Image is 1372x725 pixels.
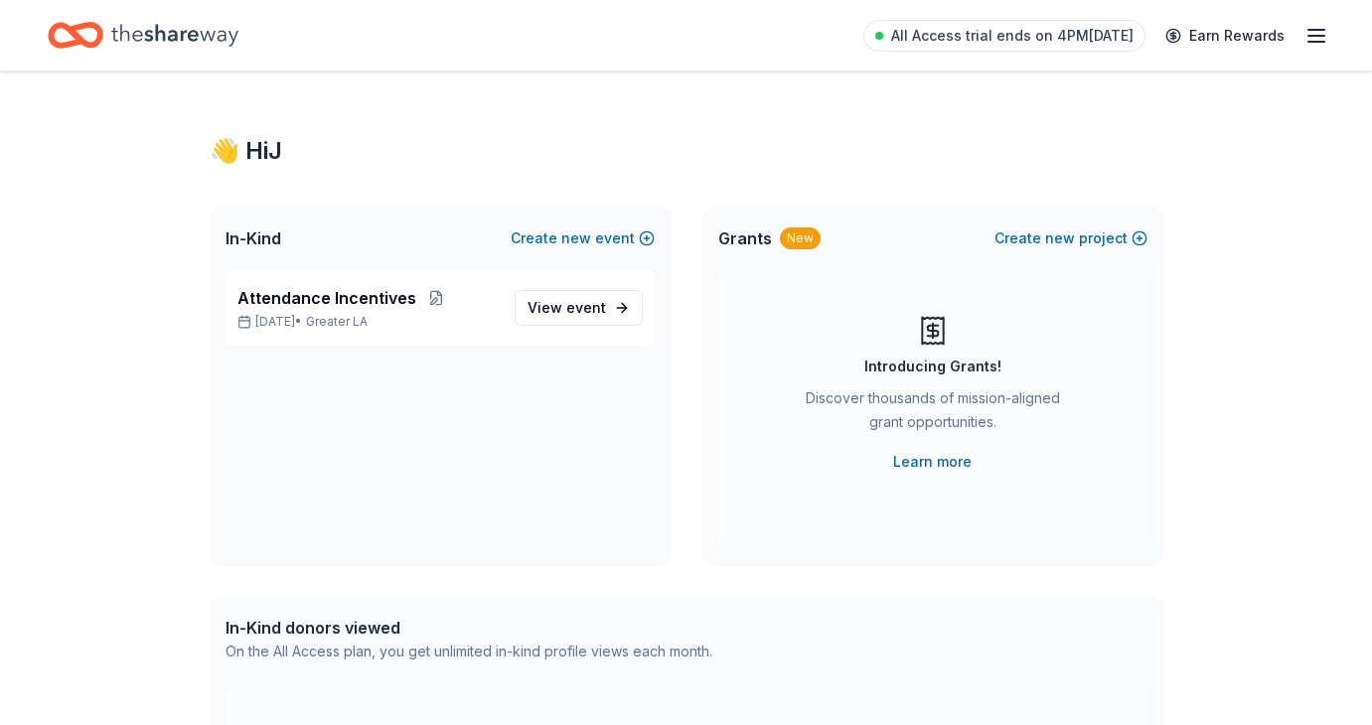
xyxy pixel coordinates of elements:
span: View [528,296,606,320]
button: Createnewevent [511,226,655,250]
span: All Access trial ends on 4PM[DATE] [891,24,1134,48]
span: In-Kind [226,226,281,250]
div: Discover thousands of mission-aligned grant opportunities. [798,386,1068,442]
div: On the All Access plan, you get unlimited in-kind profile views each month. [226,640,712,663]
span: Greater LA [306,314,368,330]
a: Learn more [893,450,972,474]
span: Attendance Incentives [237,286,416,310]
a: Home [48,12,238,59]
span: event [566,299,606,316]
a: View event [515,290,643,326]
p: [DATE] • [237,314,499,330]
span: new [1045,226,1075,250]
div: In-Kind donors viewed [226,616,712,640]
div: Introducing Grants! [864,355,1001,378]
div: New [780,227,821,249]
div: 👋 Hi J [210,135,1163,167]
span: Grants [718,226,772,250]
span: new [561,226,591,250]
button: Createnewproject [994,226,1147,250]
a: Earn Rewards [1153,18,1296,54]
a: All Access trial ends on 4PM[DATE] [863,20,1145,52]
